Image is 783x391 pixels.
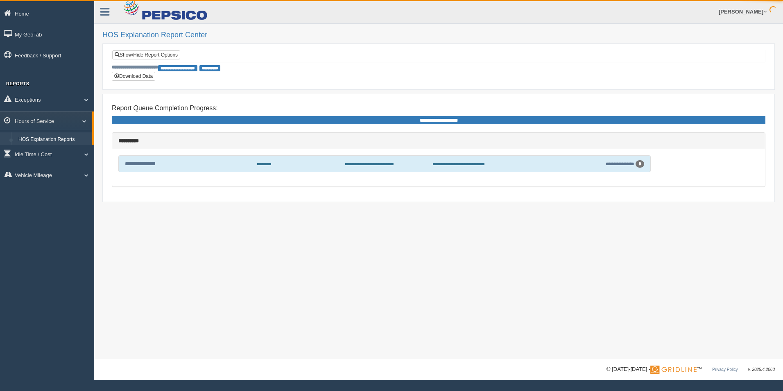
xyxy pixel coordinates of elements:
[112,72,155,81] button: Download Data
[712,367,738,372] a: Privacy Policy
[112,105,765,112] h4: Report Queue Completion Progress:
[112,50,180,59] a: Show/Hide Report Options
[650,366,697,374] img: Gridline
[748,367,775,372] span: v. 2025.4.2063
[15,132,92,147] a: HOS Explanation Reports
[102,31,775,39] h2: HOS Explanation Report Center
[606,365,775,374] div: © [DATE]-[DATE] - ™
